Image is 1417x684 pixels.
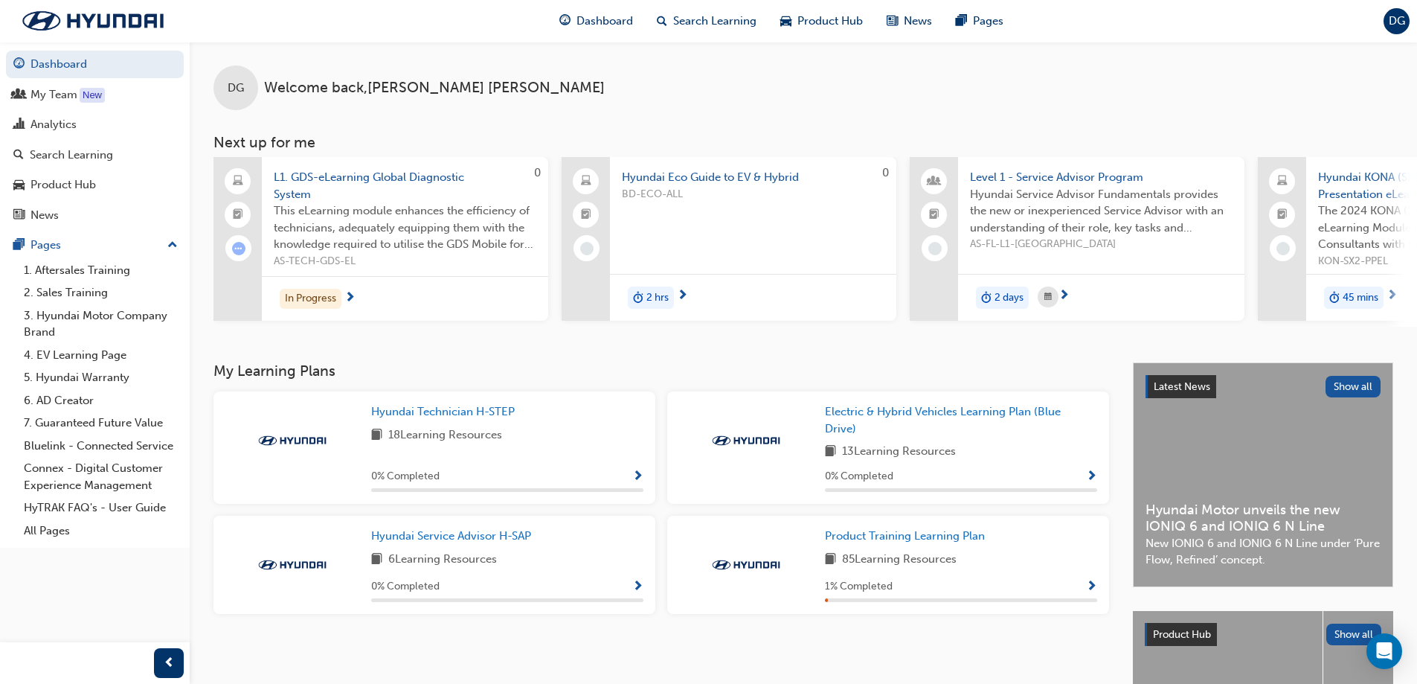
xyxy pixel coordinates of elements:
a: Product Hub [6,171,184,199]
div: Search Learning [30,147,113,164]
span: guage-icon [559,12,571,31]
img: Trak [705,433,787,448]
span: chart-icon [13,118,25,132]
div: Pages [30,237,61,254]
a: news-iconNews [875,6,944,36]
span: 0 % Completed [825,468,893,485]
span: Show Progress [1086,470,1097,484]
span: search-icon [657,12,667,31]
span: New IONIQ 6 and IONIQ 6 N Line under ‘Pure Flow, Refined’ concept. [1146,535,1381,569]
div: Open Intercom Messenger [1366,633,1402,669]
a: Trak [7,5,179,36]
span: laptop-icon [233,172,243,191]
span: duration-icon [1329,288,1340,307]
span: book-icon [825,551,836,569]
span: 45 mins [1343,290,1378,307]
a: Hyundai Technician H-STEP [371,403,521,421]
span: learningRecordVerb_NONE-icon [928,242,942,255]
span: next-icon [1387,290,1398,303]
span: Product Training Learning Plan [825,529,985,543]
div: Analytics [30,116,77,133]
span: 6 Learning Resources [388,551,497,569]
span: AS-FL-L1-[GEOGRAPHIC_DATA] [970,236,1233,253]
span: Show Progress [632,470,643,484]
span: Hyundai Eco Guide to EV & Hybrid [622,169,884,186]
span: booktick-icon [233,205,243,225]
span: learningRecordVerb_ATTEMPT-icon [232,242,245,255]
span: 0 [534,166,541,179]
span: up-icon [167,236,178,255]
span: book-icon [371,426,382,445]
span: 13 Learning Resources [842,443,956,461]
a: 1. Aftersales Training [18,259,184,282]
button: Pages [6,231,184,259]
span: next-icon [677,290,688,303]
span: Dashboard [576,13,633,30]
a: My Team [6,81,184,109]
span: pages-icon [13,239,25,252]
span: 2 hrs [646,290,669,307]
div: My Team [30,86,77,103]
a: Hyundai Service Advisor H-SAP [371,528,537,545]
span: laptop-icon [1277,172,1288,191]
span: news-icon [13,209,25,223]
a: News [6,202,184,229]
span: Hyundai Technician H-STEP [371,405,515,418]
div: Product Hub [30,176,96,194]
a: Connex - Digital Customer Experience Management [18,457,184,496]
span: people-icon [13,89,25,102]
span: news-icon [887,12,898,31]
span: search-icon [13,149,24,162]
div: In Progress [280,289,341,309]
a: car-iconProduct Hub [768,6,875,36]
a: Dashboard [6,51,184,78]
a: Product HubShow all [1145,623,1381,647]
a: search-iconSearch Learning [645,6,768,36]
button: Show Progress [632,467,643,486]
span: Product Hub [1153,628,1211,641]
span: Show Progress [632,581,643,594]
span: This eLearning module enhances the efficiency of technicians, adequately equipping them with the ... [274,202,536,253]
span: next-icon [344,292,356,305]
span: laptop-icon [581,172,591,191]
img: Trak [251,557,333,572]
a: 2. Sales Training [18,281,184,304]
span: 1 % Completed [825,578,893,595]
span: L1. GDS-eLearning Global Diagnostic System [274,169,536,202]
a: Bluelink - Connected Service [18,435,184,458]
span: book-icon [825,443,836,461]
span: book-icon [371,551,382,569]
span: 85 Learning Resources [842,551,957,569]
a: Level 1 - Service Advisor ProgramHyundai Service Advisor Fundamentals provides the new or inexper... [910,157,1244,321]
span: Level 1 - Service Advisor Program [970,169,1233,186]
span: 18 Learning Resources [388,426,502,445]
span: car-icon [13,179,25,192]
span: Product Hub [797,13,863,30]
button: DG [1384,8,1410,34]
span: learningRecordVerb_NONE-icon [1276,242,1290,255]
a: 4. EV Learning Page [18,344,184,367]
h3: Next up for me [190,134,1417,151]
a: Search Learning [6,141,184,169]
span: BD-ECO-ALL [622,186,884,203]
button: Show all [1326,624,1382,645]
span: people-icon [929,172,939,191]
a: guage-iconDashboard [547,6,645,36]
button: Show Progress [1086,578,1097,596]
a: HyTRAK FAQ's - User Guide [18,496,184,520]
a: 7. Guaranteed Future Value [18,412,184,435]
a: All Pages [18,520,184,543]
span: calendar-icon [1044,288,1052,307]
button: Show Progress [632,578,643,596]
span: Hyundai Motor unveils the new IONIQ 6 and IONIQ 6 N Line [1146,502,1381,535]
a: 5. Hyundai Warranty [18,366,184,389]
span: Show Progress [1086,581,1097,594]
span: 0 [882,166,889,179]
button: DashboardMy TeamAnalyticsSearch LearningProduct HubNews [6,48,184,231]
a: 3. Hyundai Motor Company Brand [18,304,184,344]
span: booktick-icon [581,205,591,225]
button: Show all [1326,376,1381,397]
span: AS-TECH-GDS-EL [274,253,536,270]
div: News [30,207,59,224]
